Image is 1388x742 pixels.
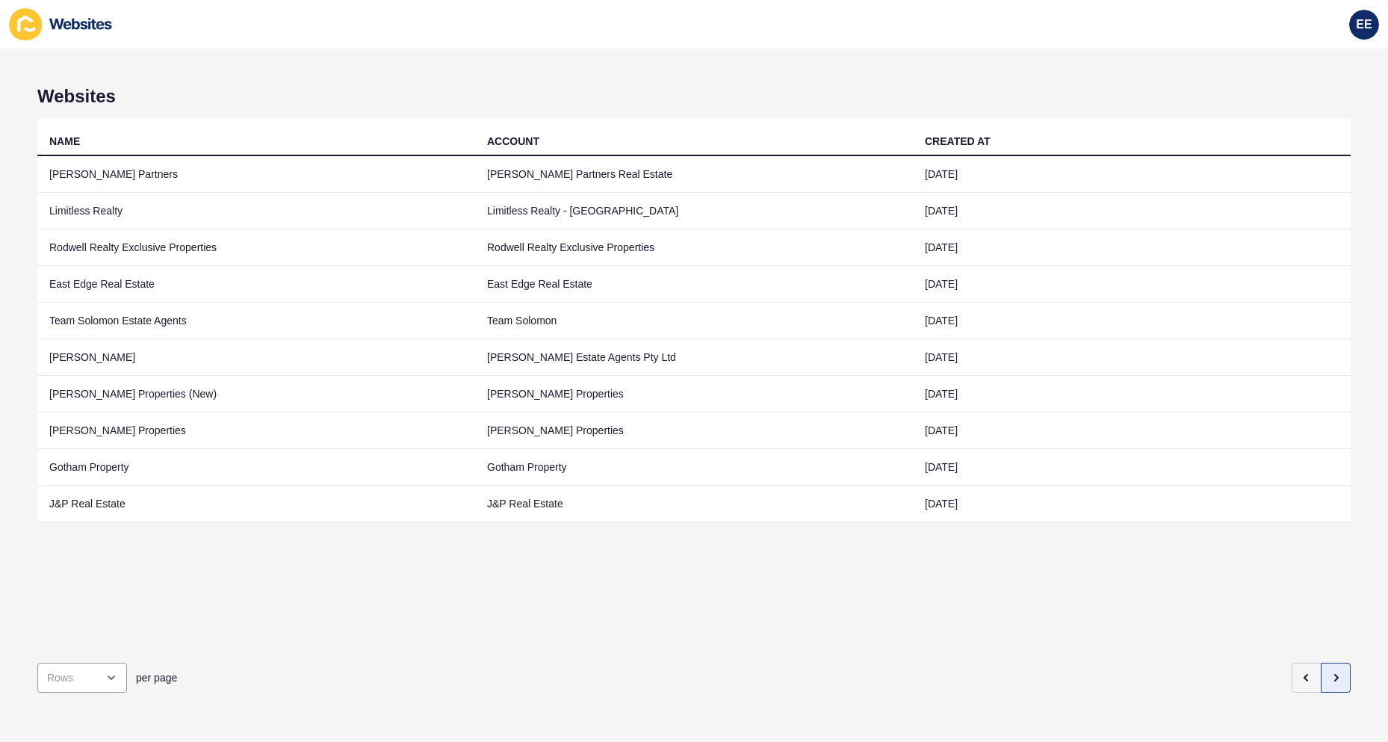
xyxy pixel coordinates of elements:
[913,339,1351,376] td: [DATE]
[487,134,539,149] div: ACCOUNT
[37,266,475,303] td: East Edge Real Estate
[475,412,913,449] td: [PERSON_NAME] Properties
[913,193,1351,229] td: [DATE]
[913,376,1351,412] td: [DATE]
[913,266,1351,303] td: [DATE]
[37,339,475,376] td: [PERSON_NAME]
[37,412,475,449] td: [PERSON_NAME] Properties
[475,449,913,486] td: Gotham Property
[37,376,475,412] td: [PERSON_NAME] Properties (New)
[37,229,475,266] td: Rodwell Realty Exclusive Properties
[913,156,1351,193] td: [DATE]
[475,266,913,303] td: East Edge Real Estate
[475,339,913,376] td: [PERSON_NAME] Estate Agents Pty Ltd
[37,193,475,229] td: Limitless Realty
[37,303,475,339] td: Team Solomon Estate Agents
[1356,17,1372,32] span: EE
[913,303,1351,339] td: [DATE]
[475,486,913,522] td: J&P Real Estate
[913,449,1351,486] td: [DATE]
[37,486,475,522] td: J&P Real Estate
[913,412,1351,449] td: [DATE]
[37,86,1351,107] h1: Websites
[475,303,913,339] td: Team Solomon
[475,376,913,412] td: [PERSON_NAME] Properties
[136,670,177,685] span: per page
[913,486,1351,522] td: [DATE]
[913,229,1351,266] td: [DATE]
[37,449,475,486] td: Gotham Property
[475,229,913,266] td: Rodwell Realty Exclusive Properties
[49,134,80,149] div: NAME
[475,193,913,229] td: Limitless Realty - [GEOGRAPHIC_DATA]
[37,156,475,193] td: [PERSON_NAME] Partners
[925,134,991,149] div: CREATED AT
[475,156,913,193] td: [PERSON_NAME] Partners Real Estate
[37,663,127,693] div: open menu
